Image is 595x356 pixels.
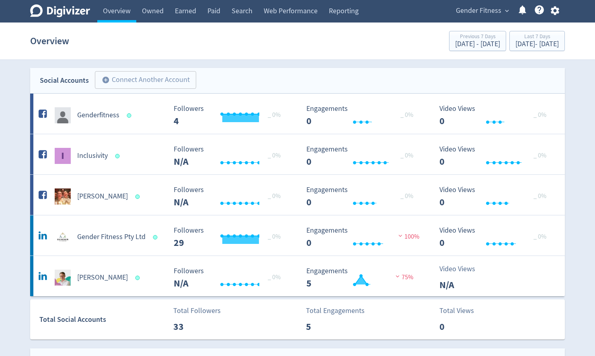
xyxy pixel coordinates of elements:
[30,215,565,256] a: Gender Fitness Pty Ltd undefinedGender Fitness Pty Ltd Followers --- _ 0% Followers 29 Engagement...
[30,175,565,215] a: Ken Barton undefined[PERSON_NAME] Followers --- _ 0% Followers N/A Engagements 0 Engagements 0 _ ...
[396,233,404,239] img: negative-performance.svg
[302,105,423,126] svg: Engagements 0
[302,267,423,288] svg: Engagements 5
[55,107,71,123] img: Genderfitness undefined
[268,151,281,160] span: _ 0%
[306,305,365,316] p: Total Engagements
[302,186,423,207] svg: Engagements 0
[302,145,423,167] svg: Engagements 0
[435,105,556,126] svg: Video Views 0
[127,113,134,118] span: Data last synced: 3 Sep 2025, 7:01pm (AEST)
[173,319,220,334] p: 33
[39,314,168,325] div: Total Social Accounts
[268,273,281,281] span: _ 0%
[533,151,546,160] span: _ 0%
[455,41,500,48] div: [DATE] - [DATE]
[268,233,281,241] span: _ 0%
[77,192,128,201] h5: [PERSON_NAME]
[77,273,128,282] h5: [PERSON_NAME]
[449,31,506,51] button: Previous 7 Days[DATE] - [DATE]
[400,192,413,200] span: _ 0%
[55,270,71,286] img: Ken Barton undefined
[89,72,196,89] a: Connect Another Account
[400,111,413,119] span: _ 0%
[115,154,122,158] span: Data last synced: 3 Sep 2025, 7:01pm (AEST)
[533,111,546,119] span: _ 0%
[435,186,556,207] svg: Video Views 0
[77,232,146,242] h5: Gender Fitness Pty Ltd
[396,233,419,241] span: 100%
[102,76,110,84] span: add_circle
[306,319,352,334] p: 5
[170,145,290,167] svg: Followers ---
[153,235,160,239] span: Data last synced: 3 Sep 2025, 7:01pm (AEST)
[533,192,546,200] span: _ 0%
[135,194,142,199] span: Data last synced: 3 Sep 2025, 7:01pm (AEST)
[394,273,413,281] span: 75%
[173,305,221,316] p: Total Followers
[55,229,71,245] img: Gender Fitness Pty Ltd undefined
[439,278,486,292] p: N/A
[30,134,565,174] a: Inclusivity undefinedInclusivity Followers --- _ 0% Followers N/A Engagements 0 Engagements 0 _ 0...
[30,94,565,134] a: Genderfitness undefinedGenderfitness Followers --- _ 0% Followers 4 Engagements 0 Engagements 0 _...
[439,264,486,274] p: Video Views
[533,233,546,241] span: _ 0%
[439,305,486,316] p: Total Views
[503,7,511,14] span: expand_more
[77,151,108,161] h5: Inclusivity
[455,34,500,41] div: Previous 7 Days
[77,110,119,120] h5: Genderfitness
[170,227,290,248] svg: Followers ---
[268,111,281,119] span: _ 0%
[30,28,69,54] h1: Overview
[268,192,281,200] span: _ 0%
[302,227,423,248] svg: Engagements 0
[435,227,556,248] svg: Video Views 0
[456,4,501,17] span: Gender Fitness
[30,256,565,296] a: Ken Barton undefined[PERSON_NAME] Followers --- _ 0% Followers N/A Engagements 5 Engagements 5 75...
[439,319,486,334] p: 0
[515,34,559,41] div: Last 7 Days
[509,31,565,51] button: Last 7 Days[DATE]- [DATE]
[95,71,196,89] button: Connect Another Account
[170,267,290,288] svg: Followers ---
[170,186,290,207] svg: Followers ---
[453,4,511,17] button: Gender Fitness
[55,188,71,205] img: Ken Barton undefined
[515,41,559,48] div: [DATE] - [DATE]
[394,273,402,279] img: negative-performance.svg
[435,145,556,167] svg: Video Views 0
[40,75,89,86] div: Social Accounts
[55,148,71,164] img: Inclusivity undefined
[135,276,142,280] span: Data last synced: 3 Sep 2025, 7:01pm (AEST)
[400,151,413,160] span: _ 0%
[170,105,290,126] svg: Followers ---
